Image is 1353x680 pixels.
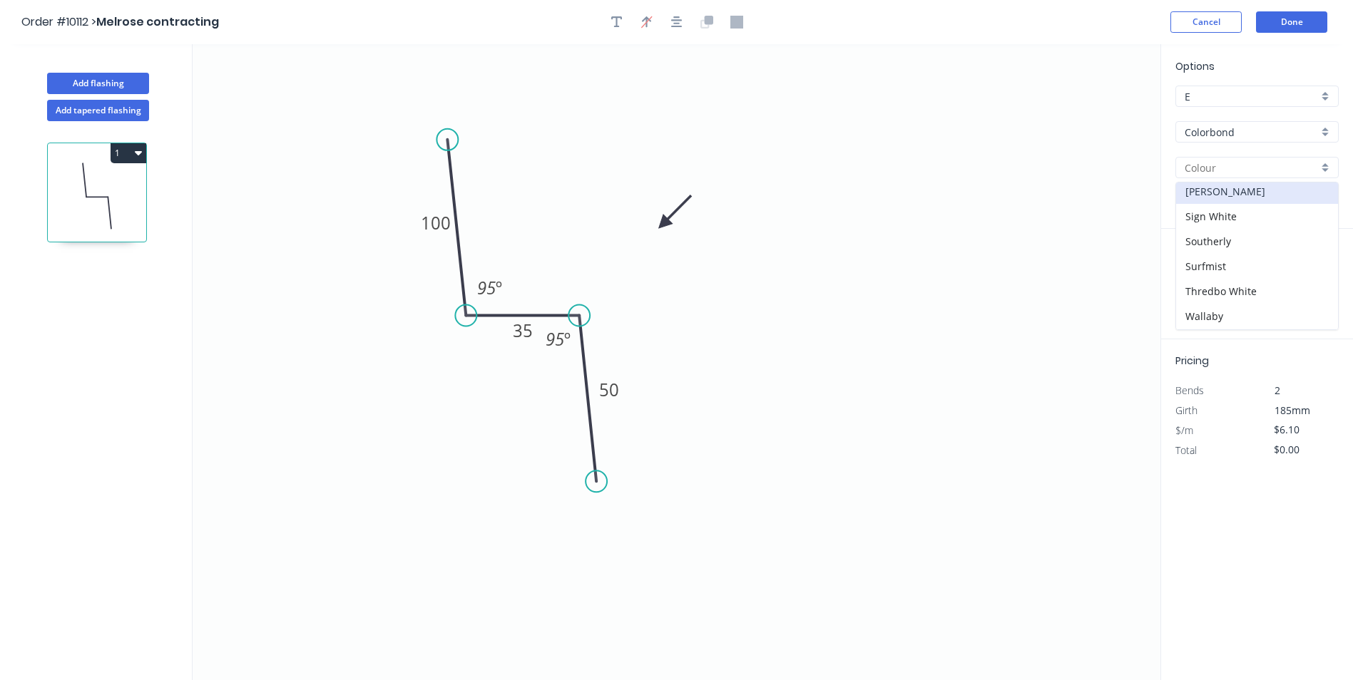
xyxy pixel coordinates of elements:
span: 185mm [1275,403,1310,417]
button: Cancel [1170,11,1242,33]
tspan: º [564,327,571,351]
span: Pricing [1175,354,1209,368]
tspan: 95 [477,276,496,299]
span: Total [1175,443,1197,457]
span: Melrose contracting [96,14,219,30]
tspan: º [496,276,502,299]
div: Southerly [1176,229,1338,254]
span: Order #10112 > [21,14,96,30]
tspan: 100 [421,211,451,235]
span: Bends [1175,383,1204,397]
span: $/m [1175,423,1193,437]
input: Price level [1185,89,1318,104]
div: [PERSON_NAME] [1176,179,1338,204]
button: Done [1256,11,1327,33]
tspan: 35 [513,319,533,342]
tspan: 95 [546,327,564,351]
button: 1 [111,143,146,163]
span: 2 [1275,383,1280,397]
input: Colour [1185,160,1318,175]
svg: 0 [193,44,1160,680]
div: Wallaby [1176,304,1338,329]
div: Sign White [1176,204,1338,229]
div: Weathered Iron [1176,329,1338,354]
input: Material [1185,125,1318,140]
div: Thredbo White [1176,279,1338,304]
tspan: 50 [599,378,619,401]
span: Options [1175,59,1215,73]
button: Add tapered flashing [47,100,149,121]
span: Girth [1175,403,1198,417]
button: Add flashing [47,73,149,94]
div: Surfmist [1176,254,1338,279]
